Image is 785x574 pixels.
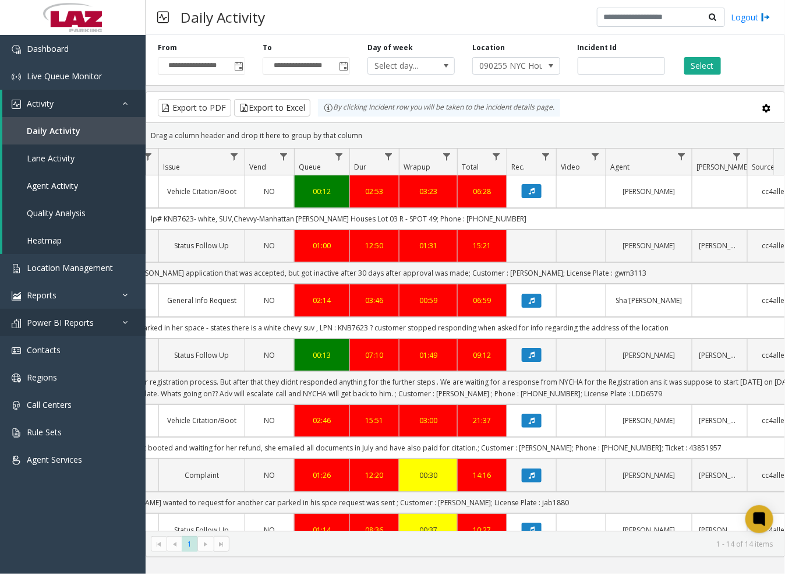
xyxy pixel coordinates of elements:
span: Lane Activity [27,153,75,164]
a: 02:14 [302,295,342,306]
span: Video [561,162,580,172]
a: [PERSON_NAME] [613,415,685,426]
a: 00:13 [302,350,342,361]
a: NO [252,295,287,306]
div: 12:20 [357,470,392,481]
img: 'icon' [12,319,21,328]
button: Export to PDF [158,99,231,117]
label: From [158,43,177,53]
a: 07:10 [357,350,392,361]
a: [PERSON_NAME] [613,186,685,197]
label: Day of week [367,43,413,53]
a: Parker Filter Menu [729,149,745,164]
span: Call Centers [27,399,72,410]
div: 01:14 [302,524,342,536]
span: Page 1 [182,536,197,552]
span: 090255 NYC Housing Authority [473,58,542,74]
span: Agent Services [27,454,82,465]
img: 'icon' [12,291,21,301]
a: NO [252,240,287,251]
div: 14:16 [465,470,500,481]
a: [PERSON_NAME] [699,470,740,481]
h3: Daily Activity [175,3,271,31]
a: Agent Filter Menu [674,149,689,164]
a: Video Filter Menu [588,149,603,164]
a: Quality Analysis [2,199,146,227]
span: Contacts [27,344,61,355]
img: 'icon' [12,456,21,465]
span: Queue [299,162,321,172]
a: 15:21 [465,240,500,251]
img: 'icon' [12,346,21,355]
button: Select [684,57,721,75]
a: Agent Activity [2,172,146,199]
span: Wrapup [404,162,430,172]
span: Dur [354,162,366,172]
a: Sha'[PERSON_NAME] [613,295,685,306]
a: Vehicle Citation/Boot [166,186,238,197]
a: [PERSON_NAME] [699,350,740,361]
a: 00:30 [406,470,450,481]
a: Vend Filter Menu [276,149,292,164]
span: Location Management [27,262,113,273]
span: Daily Activity [27,125,80,136]
span: Activity [27,98,54,109]
a: NO [252,350,287,361]
div: 03:00 [406,415,450,426]
a: 02:46 [302,415,342,426]
span: NO [264,415,275,425]
a: 09:12 [465,350,500,361]
img: pageIcon [157,3,169,31]
a: 01:31 [406,240,450,251]
span: Agent [610,162,630,172]
img: 'icon' [12,264,21,273]
a: [PERSON_NAME] [613,524,685,536]
span: Source [752,162,775,172]
a: Dur Filter Menu [381,149,397,164]
a: 12:50 [357,240,392,251]
span: Heatmap [27,235,62,246]
span: Total [462,162,479,172]
a: Status Follow Up [166,350,238,361]
span: Live Queue Monitor [27,71,102,82]
a: 03:46 [357,295,392,306]
a: 10:27 [465,524,500,536]
span: Toggle popup [232,58,245,74]
a: 21:37 [465,415,500,426]
a: Lane Activity [2,145,146,172]
span: [PERSON_NAME] [696,162,749,172]
span: Reports [27,290,56,301]
span: Regions [27,372,57,383]
span: NO [264,525,275,535]
a: Activity [2,90,146,117]
span: Vend [249,162,266,172]
a: [PERSON_NAME] [699,240,740,251]
div: 00:37 [406,524,450,536]
a: Issue Filter Menu [227,149,242,164]
a: Rec. Filter Menu [538,149,554,164]
a: 00:59 [406,295,450,306]
img: 'icon' [12,374,21,383]
span: Rule Sets [27,427,62,438]
label: Incident Id [578,43,617,53]
a: Status Follow Up [166,240,238,251]
span: NO [264,350,275,360]
img: 'icon' [12,72,21,82]
kendo-pager-info: 1 - 14 of 14 items [236,539,773,549]
a: 03:23 [406,186,450,197]
a: [PERSON_NAME] [699,415,740,426]
a: General Info Request [166,295,238,306]
span: Select day... [368,58,437,74]
div: Drag a column header and drop it here to group by that column [146,125,784,146]
span: Power BI Reports [27,317,94,328]
div: Data table [146,149,784,531]
a: 06:59 [465,295,500,306]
